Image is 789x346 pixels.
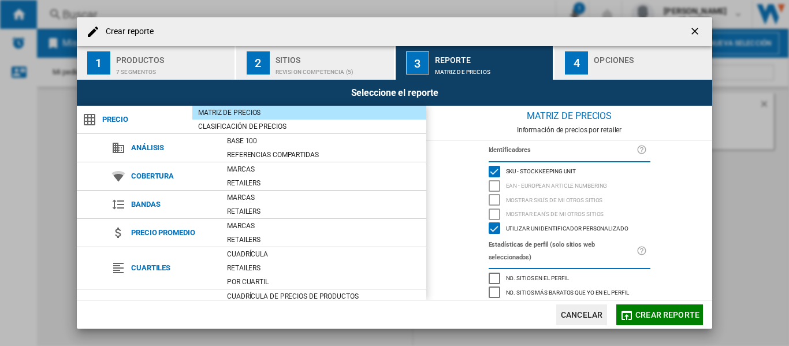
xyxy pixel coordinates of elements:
button: getI18NText('BUTTONS.CLOSE_DIALOG') [684,20,708,43]
button: Cancelar [556,304,607,325]
span: Precio promedio [125,225,221,241]
div: Matriz de precios [435,63,549,75]
div: 4 [565,51,588,75]
button: 1 Productos 7 segmentos [77,46,236,80]
div: Cuadrícula de precios de productos [221,291,426,302]
div: Marcas [221,192,426,203]
button: 3 Reporte Matriz de precios [396,46,554,80]
span: Bandas [125,196,221,213]
div: Seleccione el reporte [77,80,712,106]
md-checkbox: No. sitios más baratos que yo en el perfil [489,285,650,300]
ng-md-icon: getI18NText('BUTTONS.CLOSE_DIALOG') [689,25,703,39]
label: Estadísticas de perfil (solo sitios web seleccionados) [489,239,637,264]
md-checkbox: SKU - Stock Keeping Unit [489,165,650,179]
div: Marcas [221,163,426,175]
md-checkbox: Mostrar SKU'S de mi otros sitios [489,193,650,207]
span: Cobertura [125,168,221,184]
div: Matriz de precios [192,107,426,118]
button: 4 Opciones [554,46,712,80]
div: Retailers [221,206,426,217]
span: Mostrar EAN's de mi otros sitios [506,209,604,217]
h4: Crear reporte [100,26,154,38]
div: Productos [116,51,230,63]
div: Retailers [221,177,426,189]
span: Utilizar un identificador personalizado [506,224,628,232]
span: Análisis [125,140,221,156]
span: No. sitios en el perfil [506,273,570,281]
div: Marcas [221,220,426,232]
span: Crear reporte [635,310,699,319]
div: Base 100 [221,135,426,147]
div: Retailers [221,262,426,274]
div: Retailers [221,234,426,245]
md-dialog: Crear reporte ... [77,17,712,329]
span: SKU - Stock Keeping Unit [506,166,576,174]
div: Reporte [435,51,549,63]
div: Sitios [276,51,389,63]
div: Información de precios por retailer [426,126,712,134]
div: 2 [247,51,270,75]
md-checkbox: EAN - European Article Numbering [489,178,650,193]
div: REVISION COMPETENCIA (5) [276,63,389,75]
span: Cuartiles [125,260,221,276]
div: Cuadrícula [221,248,426,260]
span: Mostrar SKU'S de mi otros sitios [506,195,603,203]
div: Matriz de precios [426,106,712,126]
div: 1 [87,51,110,75]
div: Opciones [594,51,708,63]
div: 7 segmentos [116,63,230,75]
label: Identificadores [489,144,637,157]
span: Precio [96,111,192,128]
div: Clasificación de precios [192,121,426,132]
div: Por cuartil [221,276,426,288]
button: Crear reporte [616,304,703,325]
div: Referencias compartidas [221,149,426,161]
div: 3 [406,51,429,75]
span: No. sitios más baratos que yo en el perfil [506,288,630,296]
md-checkbox: No. sitios en el perfil [489,271,650,286]
button: 2 Sitios REVISION COMPETENCIA (5) [236,46,395,80]
span: EAN - European Article Numbering [506,181,608,189]
md-checkbox: Utilizar un identificador personalizado [489,221,650,236]
md-checkbox: Mostrar EAN's de mi otros sitios [489,207,650,222]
